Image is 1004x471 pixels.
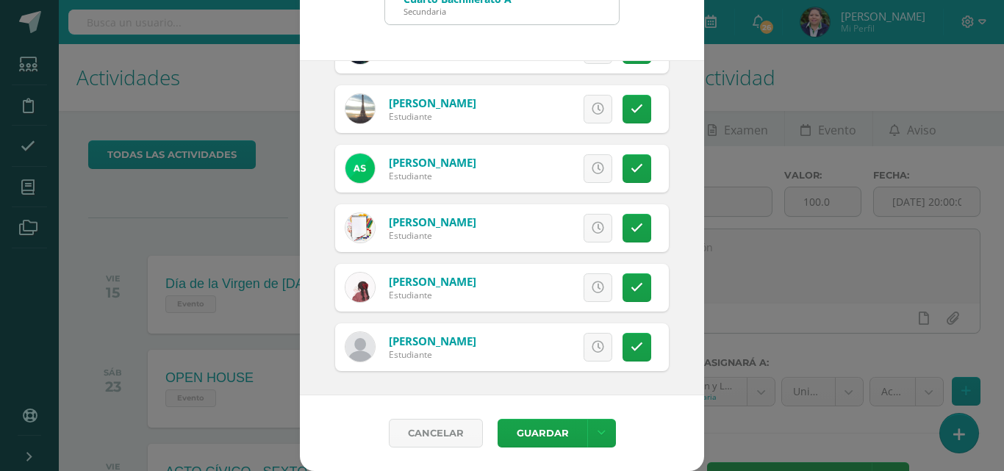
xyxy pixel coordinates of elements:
span: Excusa [514,334,554,361]
img: f48dfa0dcac555c6ac2287bfcf2f6c35.png [345,94,375,123]
div: Estudiante [389,348,476,361]
span: Excusa [514,215,554,242]
a: [PERSON_NAME] [389,274,476,289]
div: Secundaria [404,6,512,17]
a: [PERSON_NAME] [389,334,476,348]
a: [PERSON_NAME] [389,215,476,229]
img: ef7c91fce7232e5e25df4f31839c5d25.png [345,213,375,242]
img: 80578f099c2addb08949db495d542a23.png [345,332,375,362]
div: Estudiante [389,110,476,123]
span: Excusa [514,155,554,182]
div: Estudiante [389,170,476,182]
a: [PERSON_NAME] [389,96,476,110]
div: Estudiante [389,229,476,242]
div: Estudiante [389,289,476,301]
a: [PERSON_NAME] [389,155,476,170]
span: Excusa [514,96,554,123]
button: Guardar [498,419,587,447]
img: 43f69041fa05316a2833c55af6bcda5c.png [345,273,375,302]
a: Cancelar [389,419,483,447]
img: c90ad295cacfab01997c40af2d218eed.png [345,154,375,183]
span: Excusa [514,274,554,301]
